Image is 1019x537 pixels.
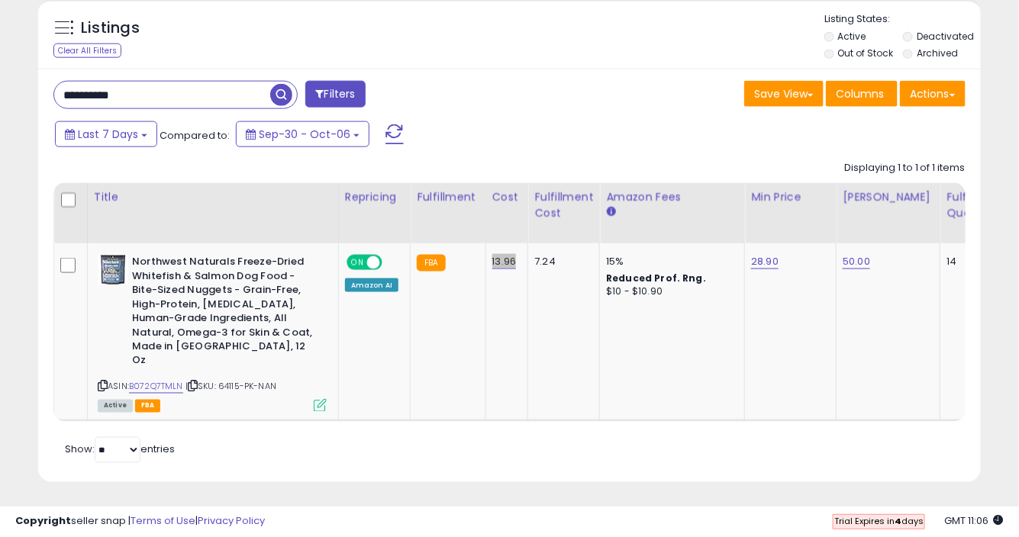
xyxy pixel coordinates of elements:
span: OFF [380,256,405,269]
small: Amazon Fees. [606,205,615,219]
div: Title [94,189,332,205]
span: 2025-10-14 11:06 GMT [945,513,1004,528]
label: Deactivated [917,30,974,43]
button: Sep-30 - Oct-06 [236,121,369,147]
span: Sep-30 - Oct-06 [259,127,350,142]
div: $10 - $10.90 [606,285,733,298]
div: [PERSON_NAME] [843,189,934,205]
p: Listing States: [824,12,981,27]
label: Archived [917,47,958,59]
div: Fulfillment Cost [534,189,593,221]
span: Columns [836,86,884,101]
a: Privacy Policy [198,513,265,528]
button: Columns [826,81,898,107]
div: Repricing [345,189,404,205]
span: Compared to: [160,128,230,143]
span: All listings currently available for purchase on Amazon [98,400,133,413]
div: Fulfillable Quantity [946,189,999,221]
small: FBA [417,255,445,272]
button: Last 7 Days [55,121,157,147]
div: 15% [606,255,733,268]
div: Displaying 1 to 1 of 1 items [844,161,966,175]
div: Amazon AI [345,278,398,292]
div: Cost [492,189,522,205]
h5: Listings [81,18,140,39]
div: Min Price [751,189,830,205]
div: 14 [946,255,994,268]
label: Out of Stock [838,47,894,59]
img: 51hskCkH7lL._SL40_.jpg [98,255,128,285]
label: Active [838,30,866,43]
button: Filters [305,81,365,108]
strong: Copyright [15,513,71,528]
a: Terms of Use [131,513,195,528]
a: 13.96 [492,254,517,269]
div: seller snap | | [15,514,265,529]
span: Last 7 Days [78,127,138,142]
div: Clear All Filters [53,43,121,58]
span: ON [348,256,367,269]
a: B072Q7TMLN [129,381,183,394]
div: Amazon Fees [606,189,738,205]
b: Northwest Naturals Freeze-Dried Whitefish & Salmon Dog Food - Bite-Sized Nuggets - Grain-Free, Hi... [132,255,318,372]
b: Reduced Prof. Rng. [606,272,706,285]
b: 4 [895,515,901,527]
div: ASIN: [98,255,327,410]
button: Save View [744,81,824,107]
a: 28.90 [751,254,779,269]
a: 50.00 [843,254,870,269]
span: Show: entries [65,442,175,457]
div: Fulfillment [417,189,479,205]
span: Trial Expires in days [834,515,924,527]
div: 7.24 [534,255,588,268]
span: | SKU: 64115-PK-NAN [185,381,276,393]
span: FBA [135,400,161,413]
button: Actions [900,81,966,107]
